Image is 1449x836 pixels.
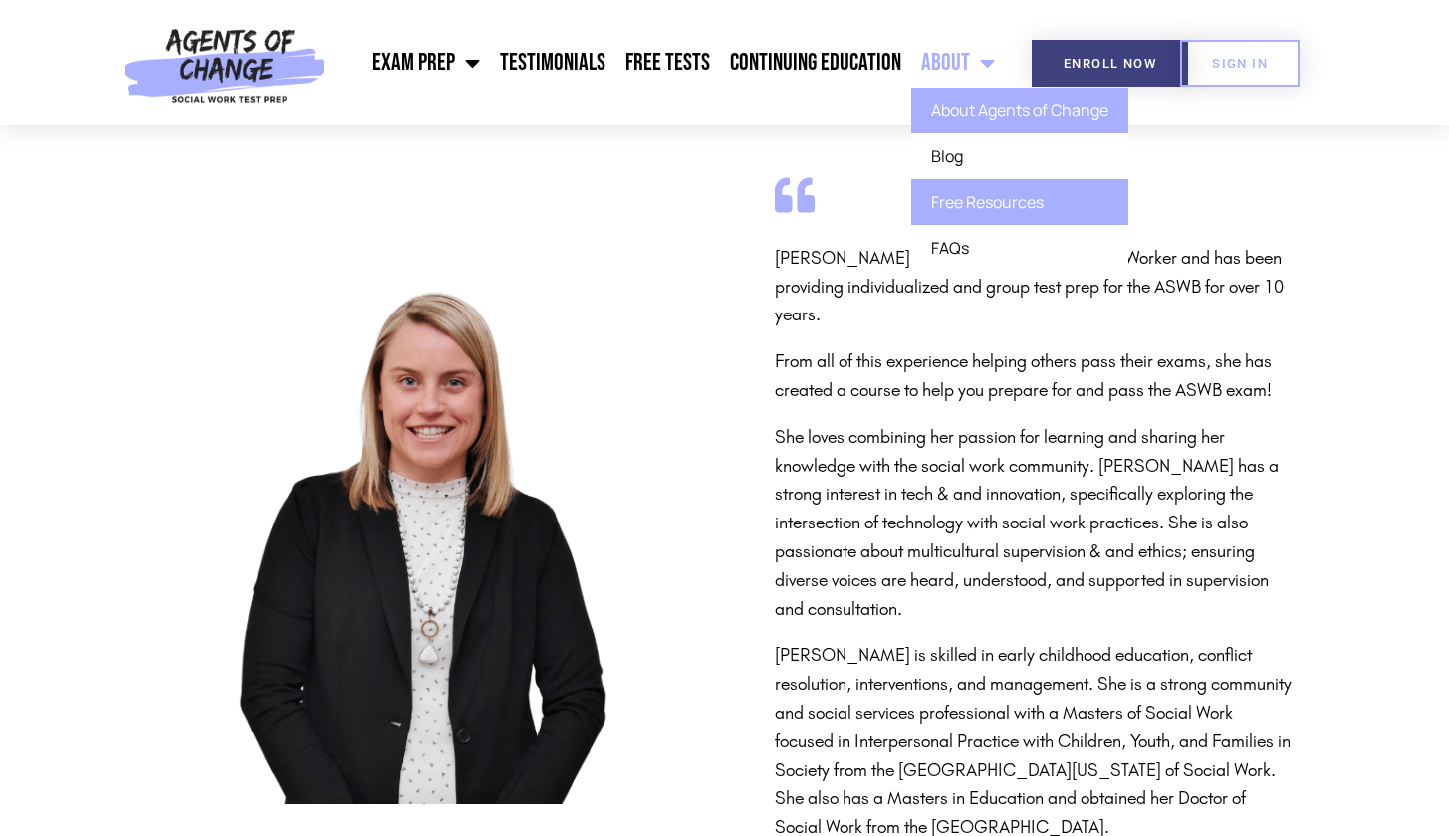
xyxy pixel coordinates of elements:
a: SIGN IN [1180,40,1300,87]
ul: About [911,88,1128,271]
a: Exam Prep [362,38,490,88]
p: [PERSON_NAME] is a Licensed Clinical Social Worker and has been providing individualized and grou... [775,244,1293,329]
a: FAQs [911,225,1128,271]
a: About [911,38,1005,88]
p: She loves combining her passion for learning and sharing her knowledge with the social work commu... [775,423,1293,624]
a: Free Resources [911,179,1128,225]
a: Continuing Education [720,38,911,88]
span: SIGN IN [1212,57,1268,70]
a: Enroll Now [1032,40,1188,87]
nav: Menu [335,38,1006,88]
span: Enroll Now [1064,57,1156,70]
a: Testimonials [490,38,615,88]
a: About Agents of Change [911,88,1128,133]
a: Blog [911,133,1128,179]
p: From all of this experience helping others pass their exams, she has created a course to help you... [775,347,1293,405]
a: Free Tests [615,38,720,88]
